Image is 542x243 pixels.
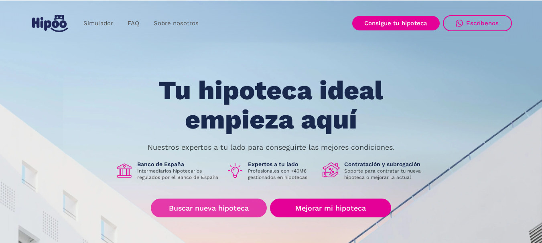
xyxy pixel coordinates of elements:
[137,161,220,168] h1: Banco de España
[76,16,120,31] a: Simulador
[248,168,316,181] p: Profesionales con +40M€ gestionados en hipotecas
[148,144,395,151] p: Nuestros expertos a tu lado para conseguirte las mejores condiciones.
[352,16,440,30] a: Consigue tu hipoteca
[248,161,316,168] h1: Expertos a tu lado
[30,12,70,35] a: home
[344,168,427,181] p: Soporte para contratar tu nueva hipoteca o mejorar la actual
[120,16,146,31] a: FAQ
[443,15,512,31] a: Escríbenos
[146,16,206,31] a: Sobre nosotros
[466,20,499,27] div: Escríbenos
[344,161,427,168] h1: Contratación y subrogación
[270,199,391,217] a: Mejorar mi hipoteca
[119,76,423,134] h1: Tu hipoteca ideal empieza aquí
[137,168,220,181] p: Intermediarios hipotecarios regulados por el Banco de España
[151,199,267,217] a: Buscar nueva hipoteca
